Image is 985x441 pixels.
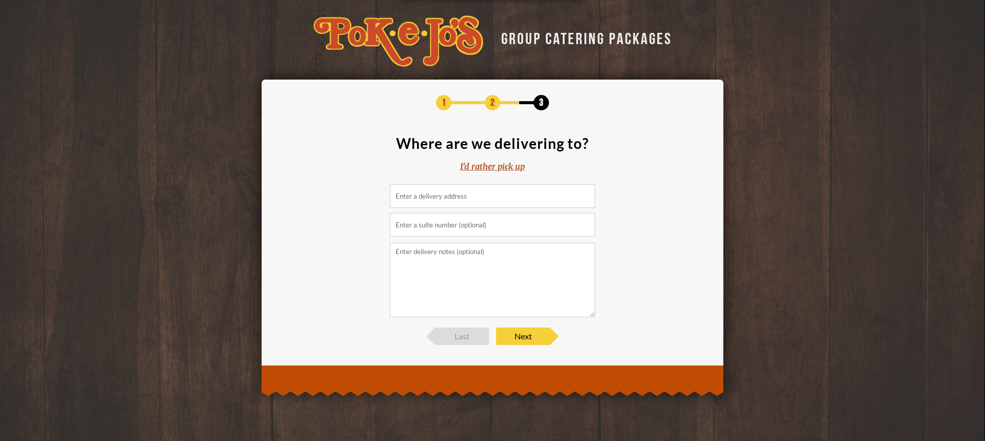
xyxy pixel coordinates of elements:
[485,95,500,110] span: 2
[534,95,549,110] span: 3
[494,27,672,47] div: GROUP CATERING PACKAGES
[460,161,525,172] div: I'd rather pick up
[396,136,589,150] div: Where are we delivering to?
[390,184,595,208] input: Enter a delivery address
[313,15,483,67] img: logo-34603ddf.svg
[435,328,489,345] span: Last
[390,213,595,237] input: Enter a suite number (optional)
[436,95,451,110] span: 1
[496,328,550,345] span: Next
